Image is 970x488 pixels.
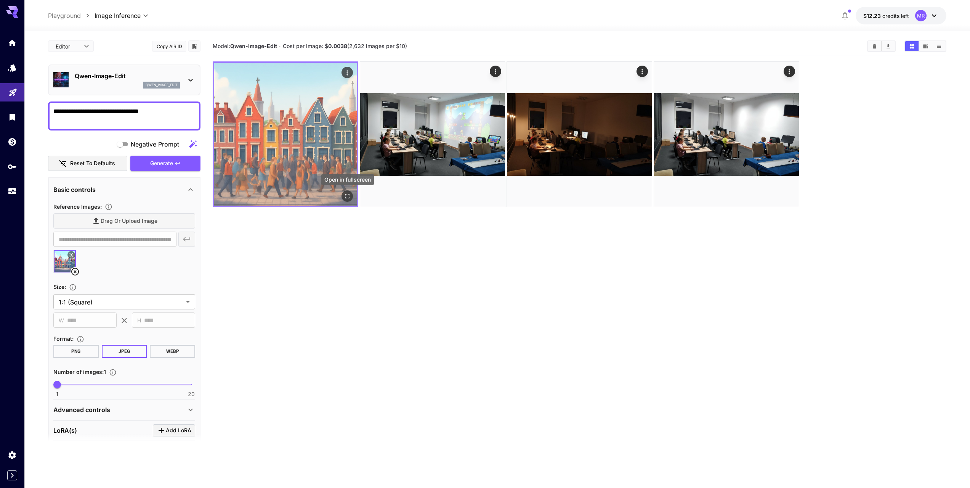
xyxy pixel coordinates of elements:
[8,187,17,196] div: Usage
[637,66,648,77] div: Actions
[95,11,141,20] span: Image Inference
[75,71,180,81] p: Qwen-Image-Edit
[904,40,946,52] div: Show images in grid viewShow images in video viewShow images in list view
[53,283,66,290] span: Size :
[166,426,191,435] span: Add LoRA
[8,85,18,95] div: Playground
[53,369,106,375] span: Number of images : 1
[213,43,277,49] span: Model:
[856,7,946,24] button: $12.23038MR
[102,203,115,211] button: Upload a reference image to guide the result. This is needed for Image-to-Image or Inpainting. Su...
[188,390,195,398] span: 20
[283,43,407,49] span: Cost per image: $ (2,632 images per $10)
[328,43,347,49] b: 0.0038
[137,316,141,325] span: H
[654,62,799,207] img: 9k=
[932,41,946,51] button: Show images in list view
[53,68,195,92] div: Qwen-Image-Editqwen_image_edit
[8,137,17,147] div: Wallet
[153,424,195,437] button: Click to add LoRA
[53,401,195,419] div: Advanced controls
[8,162,17,171] div: API Keys
[342,190,353,202] div: Open in fullscreen
[56,390,58,398] span: 1
[150,159,173,168] span: Generate
[867,40,896,52] div: Clear ImagesDownload All
[868,41,881,51] button: Clear Images
[53,335,74,342] span: Format :
[146,82,178,88] p: qwen_image_edit
[214,63,357,206] img: 2Q==
[490,66,501,77] div: Actions
[7,470,17,480] button: Expand sidebar
[53,426,77,435] p: LoRA(s)
[191,42,198,51] button: Add to library
[882,13,909,19] span: credits left
[321,174,374,185] div: Open in fullscreen
[56,42,79,50] span: Editor
[230,43,277,49] b: Qwen-Image-Edit
[8,112,17,122] div: Library
[905,41,919,51] button: Show images in grid view
[48,11,81,20] a: Playground
[863,12,909,20] div: $12.23038
[882,41,895,51] button: Download All
[342,67,353,78] div: Actions
[8,38,17,48] div: Home
[74,335,87,343] button: Choose the file format for the output image.
[48,156,127,171] button: Reset to defaults
[59,298,183,307] span: 1:1 (Square)
[130,156,200,171] button: Generate
[150,345,195,358] button: WEBP
[915,10,927,21] div: MR
[784,66,795,77] div: Actions
[59,316,64,325] span: W
[53,345,99,358] button: PNG
[279,42,281,51] p: ·
[8,63,17,72] div: Models
[102,345,147,358] button: JPEG
[131,140,179,149] span: Negative Prompt
[919,41,932,51] button: Show images in video view
[48,11,95,20] nav: breadcrumb
[863,13,882,19] span: $12.23
[507,62,652,207] img: Z
[53,185,96,194] p: Basic controls
[53,405,110,414] p: Advanced controls
[106,369,120,376] button: Specify how many images to generate in a single request. Each image generation will be charged se...
[8,450,17,460] div: Settings
[53,203,102,210] span: Reference Images :
[152,41,186,52] button: Copy AIR ID
[360,62,505,207] img: 9k=
[66,283,80,291] button: Adjust the dimensions of the generated image by specifying its width and height in pixels, or sel...
[53,180,195,199] div: Basic controls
